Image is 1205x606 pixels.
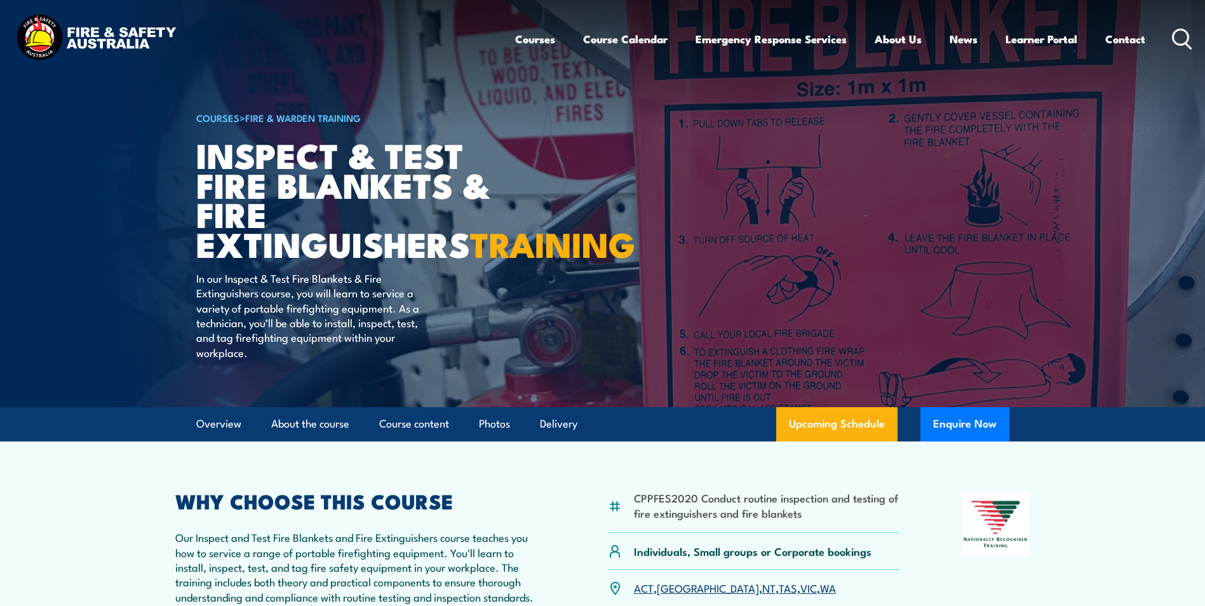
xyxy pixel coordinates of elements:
a: Contact [1105,22,1145,56]
a: Upcoming Schedule [776,407,898,441]
a: ACT [634,580,654,595]
a: Courses [515,22,555,56]
a: About Us [875,22,922,56]
p: Our Inspect and Test Fire Blankets and Fire Extinguishers course teaches you how to service a ran... [175,530,546,604]
a: Emergency Response Services [696,22,847,56]
p: In our Inspect & Test Fire Blankets & Fire Extinguishers course, you will learn to service a vari... [196,271,428,360]
li: CPPFES2020 Conduct routine inspection and testing of fire extinguishers and fire blankets [634,490,900,520]
a: Course Calendar [583,22,668,56]
a: Learner Portal [1006,22,1077,56]
h1: Inspect & Test Fire Blankets & Fire Extinguishers [196,140,510,259]
img: Nationally Recognised Training logo. [962,492,1030,556]
a: COURSES [196,111,239,125]
h2: WHY CHOOSE THIS COURSE [175,492,546,509]
strong: TRAINING [470,217,635,269]
button: Enquire Now [920,407,1009,441]
a: Photos [479,407,510,441]
p: Individuals, Small groups or Corporate bookings [634,544,872,558]
a: Overview [196,407,241,441]
p: , , , , , [634,581,836,595]
a: NT [762,580,776,595]
a: Course content [379,407,449,441]
a: Delivery [540,407,577,441]
a: WA [820,580,836,595]
a: About the course [271,407,349,441]
a: News [950,22,978,56]
a: [GEOGRAPHIC_DATA] [657,580,759,595]
a: Fire & Warden Training [245,111,361,125]
h6: > [196,110,510,125]
a: TAS [779,580,797,595]
a: VIC [800,580,817,595]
